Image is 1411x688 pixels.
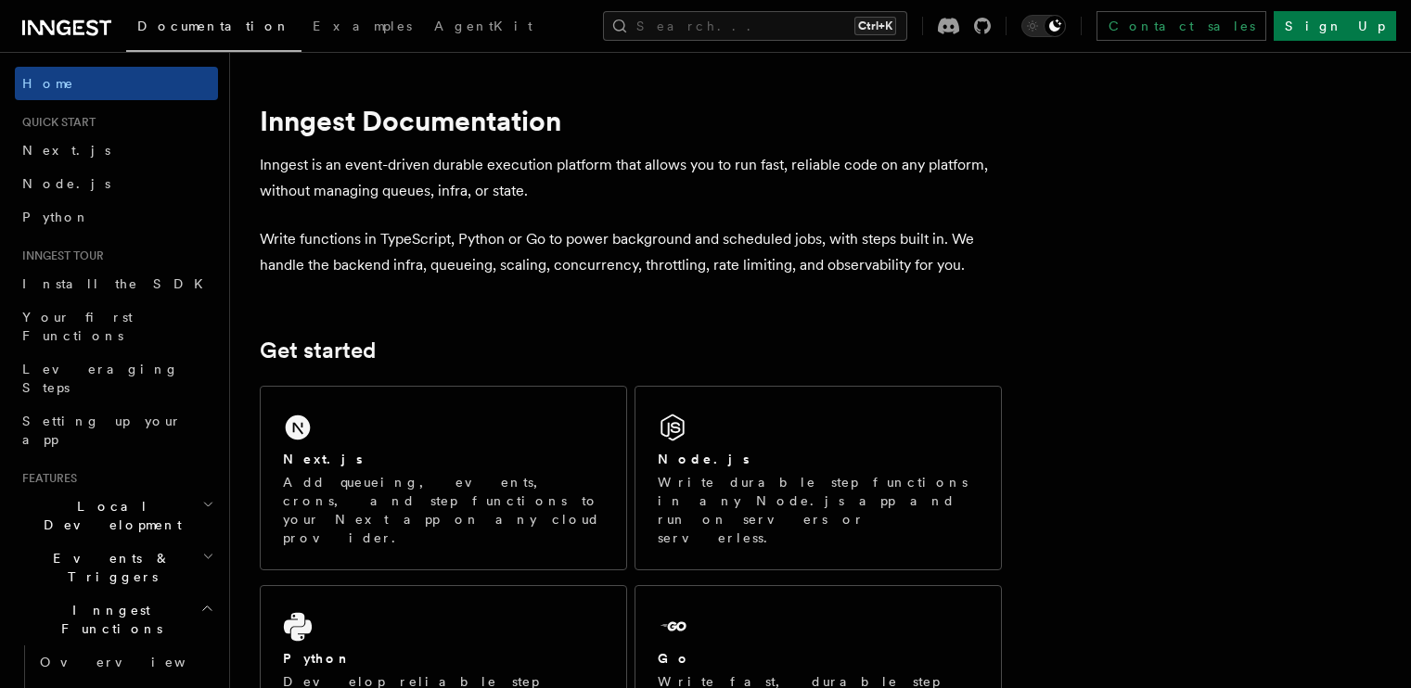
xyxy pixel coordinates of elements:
[15,267,218,300] a: Install the SDK
[260,104,1002,137] h1: Inngest Documentation
[260,152,1002,204] p: Inngest is an event-driven durable execution platform that allows you to run fast, reliable code ...
[434,19,532,33] span: AgentKit
[15,115,96,130] span: Quick start
[301,6,423,50] a: Examples
[1274,11,1396,41] a: Sign Up
[40,655,231,669] span: Overview
[283,473,604,547] p: Add queueing, events, crons, and step functions to your Next app on any cloud provider.
[15,593,218,645] button: Inngest Functions
[15,497,202,534] span: Local Development
[283,450,363,468] h2: Next.js
[15,200,218,234] a: Python
[22,276,214,291] span: Install the SDK
[22,143,110,158] span: Next.js
[313,19,412,33] span: Examples
[15,67,218,100] a: Home
[22,414,182,447] span: Setting up your app
[15,490,218,541] button: Local Development
[854,17,896,35] kbd: Ctrl+K
[260,226,1002,278] p: Write functions in TypeScript, Python or Go to power background and scheduled jobs, with steps bu...
[22,362,179,395] span: Leveraging Steps
[15,167,218,200] a: Node.js
[658,450,750,468] h2: Node.js
[15,248,104,263] span: Inngest tour
[15,601,200,638] span: Inngest Functions
[15,300,218,352] a: Your first Functions
[22,74,74,93] span: Home
[658,473,979,547] p: Write durable step functions in any Node.js app and run on servers or serverless.
[1097,11,1266,41] a: Contact sales
[635,386,1002,570] a: Node.jsWrite durable step functions in any Node.js app and run on servers or serverless.
[22,310,133,343] span: Your first Functions
[423,6,544,50] a: AgentKit
[260,338,376,363] a: Get started
[15,352,218,404] a: Leveraging Steps
[283,649,352,668] h2: Python
[658,649,691,668] h2: Go
[15,549,202,586] span: Events & Triggers
[603,11,907,41] button: Search...Ctrl+K
[15,541,218,593] button: Events & Triggers
[22,176,110,191] span: Node.js
[126,6,301,52] a: Documentation
[22,210,90,224] span: Python
[32,645,218,679] a: Overview
[1021,15,1066,37] button: Toggle dark mode
[260,386,627,570] a: Next.jsAdd queueing, events, crons, and step functions to your Next app on any cloud provider.
[15,404,218,456] a: Setting up your app
[15,134,218,167] a: Next.js
[15,471,77,486] span: Features
[137,19,290,33] span: Documentation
